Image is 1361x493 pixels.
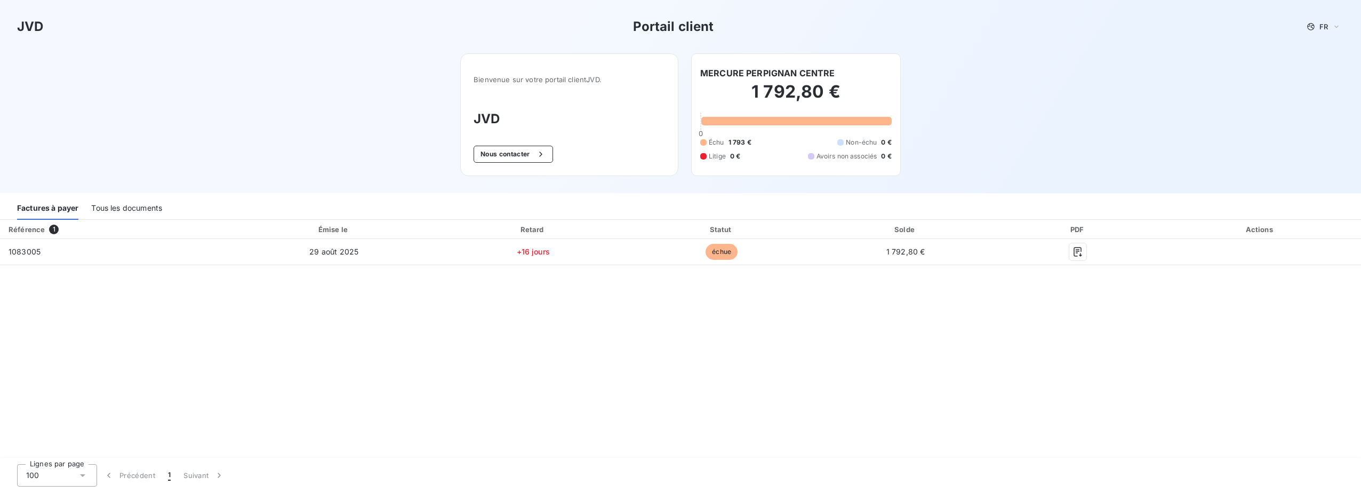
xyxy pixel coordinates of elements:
[17,197,78,220] div: Factures à payer
[517,247,550,256] span: +16 jours
[168,470,171,481] span: 1
[1162,224,1359,235] div: Actions
[9,247,41,256] span: 1083005
[631,224,813,235] div: Statut
[846,138,877,147] span: Non-échu
[1319,22,1328,31] span: FR
[709,152,726,161] span: Litige
[816,152,877,161] span: Avoirs non associés
[91,197,162,220] div: Tous les documents
[817,224,994,235] div: Solde
[177,464,231,487] button: Suivant
[9,225,45,234] div: Référence
[26,470,39,481] span: 100
[97,464,162,487] button: Précédent
[474,109,665,129] h3: JVD
[730,152,740,161] span: 0 €
[162,464,177,487] button: 1
[706,244,738,260] span: échue
[233,224,436,235] div: Émise le
[309,247,358,256] span: 29 août 2025
[700,81,892,113] h2: 1 792,80 €
[881,138,891,147] span: 0 €
[633,17,714,36] h3: Portail client
[699,129,703,138] span: 0
[17,17,43,36] h3: JVD
[49,225,59,234] span: 1
[474,75,665,84] span: Bienvenue sur votre portail client JVD .
[700,67,835,79] h6: MERCURE PERPIGNAN CENTRE
[886,247,925,256] span: 1 792,80 €
[728,138,751,147] span: 1 793 €
[440,224,627,235] div: Retard
[709,138,724,147] span: Échu
[881,152,891,161] span: 0 €
[998,224,1157,235] div: PDF
[474,146,553,163] button: Nous contacter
